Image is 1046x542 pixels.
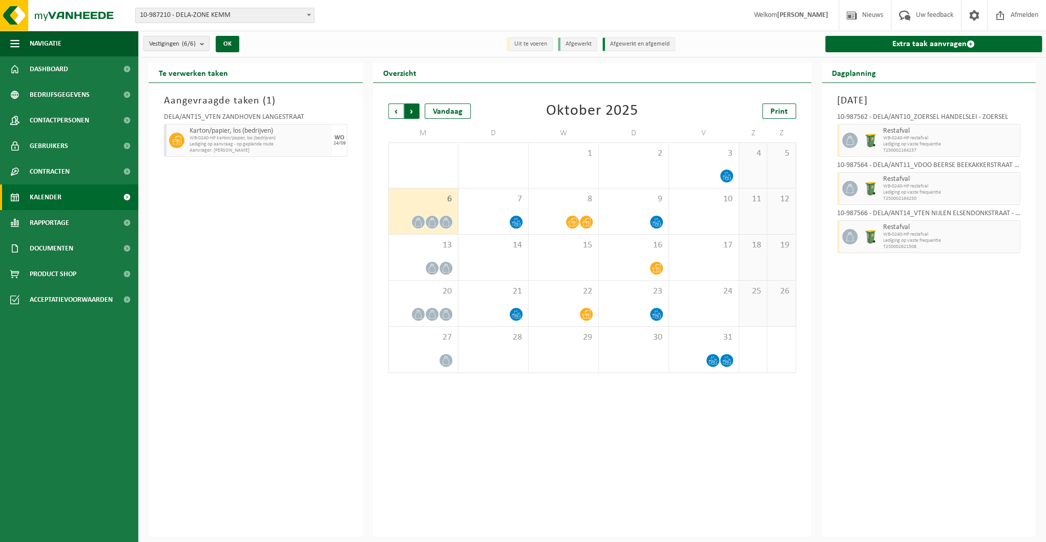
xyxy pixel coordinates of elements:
[883,141,1017,148] span: Lediging op vaste frequentie
[216,36,239,52] button: OK
[674,148,734,159] span: 3
[334,135,344,141] div: WO
[164,114,347,124] div: DELA/ANT15_VTEN ZANDHOVEN LANGESTRAAT
[534,286,593,297] span: 22
[534,194,593,205] span: 8
[744,240,762,251] span: 18
[373,62,427,82] h2: Overzicht
[739,124,768,142] td: Z
[744,286,762,297] span: 25
[883,196,1017,202] span: T250002164250
[529,124,599,142] td: W
[534,332,593,343] span: 29
[388,103,404,119] span: Vorige
[762,103,796,119] a: Print
[837,210,1020,220] div: 10-987566 - DELA/ANT14_VTEN NIJLEN ELSENDONKSTRAAT - NIJLEN
[883,175,1017,183] span: Restafval
[883,127,1017,135] span: Restafval
[604,148,663,159] span: 2
[604,286,663,297] span: 23
[772,286,790,297] span: 26
[772,194,790,205] span: 12
[30,56,68,82] span: Dashboard
[135,8,315,23] span: 10-987210 - DELA-ZONE KEMM
[164,93,347,109] h3: Aangevraagde taken ( )
[863,133,878,148] img: WB-0240-HPE-GN-50
[190,127,329,135] span: Karton/papier, los (bedrijven)
[767,124,796,142] td: Z
[825,36,1042,52] a: Extra taak aanvragen
[388,124,458,142] td: M
[30,159,70,184] span: Contracten
[669,124,739,142] td: V
[394,286,453,297] span: 20
[602,37,675,51] li: Afgewerkt en afgemeld
[883,232,1017,238] span: WB-0240-HP restafval
[604,194,663,205] span: 9
[822,62,886,82] h2: Dagplanning
[136,8,314,23] span: 10-987210 - DELA-ZONE KEMM
[863,181,878,196] img: WB-0240-HPE-GN-50
[266,96,272,106] span: 1
[883,223,1017,232] span: Restafval
[837,114,1020,124] div: 10-987562 - DELA/ANT10_ZOERSEL HANDELSLEI - ZOERSEL
[674,332,734,343] span: 31
[777,11,828,19] strong: [PERSON_NAME]
[674,194,734,205] span: 10
[149,62,238,82] h2: Te verwerken taken
[30,133,68,159] span: Gebruikers
[772,148,790,159] span: 5
[425,103,471,119] div: Vandaag
[464,286,523,297] span: 21
[30,82,90,108] span: Bedrijfsgegevens
[883,190,1017,196] span: Lediging op vaste frequentie
[837,93,1020,109] h3: [DATE]
[190,135,329,141] span: WB-0240-HP karton/papier, los (bedrijven)
[464,240,523,251] span: 14
[507,37,553,51] li: Uit te voeren
[674,286,734,297] span: 24
[604,240,663,251] span: 16
[333,141,346,146] div: 24/09
[394,194,453,205] span: 6
[30,108,89,133] span: Contactpersonen
[546,103,638,119] div: Oktober 2025
[604,332,663,343] span: 30
[883,238,1017,244] span: Lediging op vaste frequentie
[30,210,69,236] span: Rapportage
[883,183,1017,190] span: WB-0240-HP restafval
[744,148,762,159] span: 4
[30,236,73,261] span: Documenten
[190,141,329,148] span: Lediging op aanvraag - op geplande route
[30,287,113,312] span: Acceptatievoorwaarden
[599,124,669,142] td: D
[394,240,453,251] span: 13
[883,148,1017,154] span: T250002164237
[30,261,76,287] span: Product Shop
[770,108,788,116] span: Print
[404,103,420,119] span: Volgende
[464,194,523,205] span: 7
[883,135,1017,141] span: WB-0240-HP restafval
[883,244,1017,250] span: T250002621508
[149,36,196,52] span: Vestigingen
[464,332,523,343] span: 28
[534,240,593,251] span: 15
[458,124,529,142] td: D
[534,148,593,159] span: 1
[394,332,453,343] span: 27
[190,148,329,154] span: Aanvrager: [PERSON_NAME]
[143,36,210,51] button: Vestigingen(6/6)
[558,37,597,51] li: Afgewerkt
[837,162,1020,172] div: 10-987564 - DELA/ANT11_VDOO BEERSE BEEKAKKERSTRAAT - BEERSE
[30,31,61,56] span: Navigatie
[772,240,790,251] span: 19
[182,40,196,47] count: (6/6)
[674,240,734,251] span: 17
[744,194,762,205] span: 11
[863,229,878,244] img: WB-0240-HPE-GN-50
[30,184,61,210] span: Kalender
